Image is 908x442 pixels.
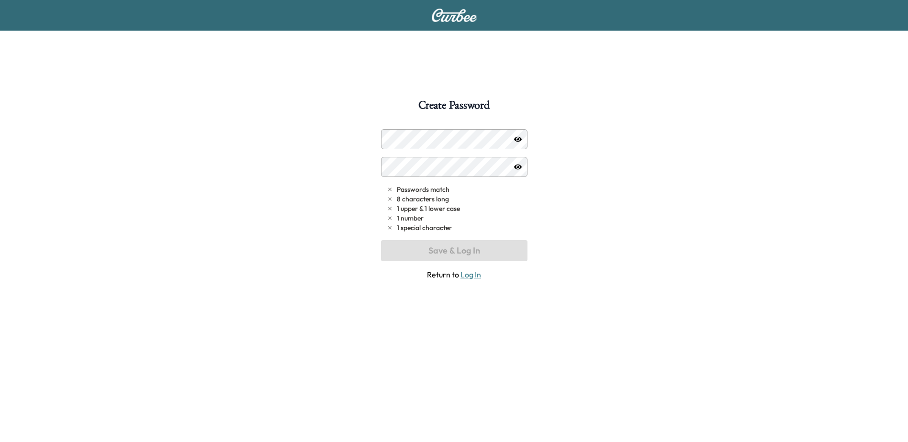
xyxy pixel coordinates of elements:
a: Log In [460,270,481,279]
span: 8 characters long [397,194,449,204]
img: Curbee Logo [431,9,477,22]
h1: Create Password [418,99,489,116]
span: Return to [381,269,527,280]
span: 1 special character [397,223,452,232]
span: 1 upper & 1 lower case [397,204,460,213]
span: 1 number [397,213,424,223]
span: Passwords match [397,185,449,194]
